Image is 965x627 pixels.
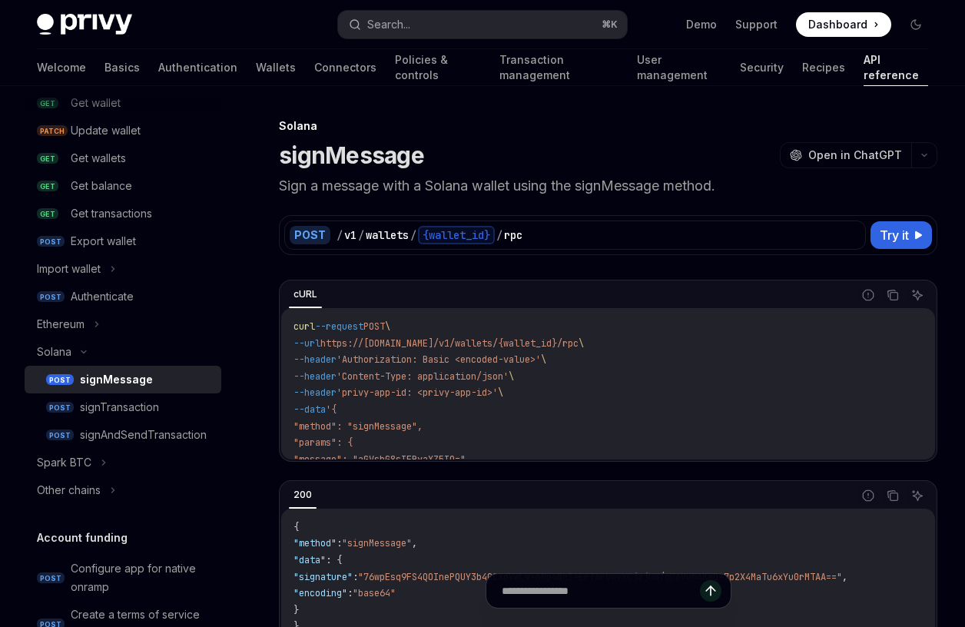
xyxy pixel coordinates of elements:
[71,121,141,140] div: Update wallet
[293,370,337,383] span: --header
[71,232,136,250] div: Export wallet
[864,49,928,86] a: API reference
[71,204,152,223] div: Get transactions
[289,285,322,304] div: cURL
[740,49,784,86] a: Security
[904,12,928,37] button: Toggle dark mode
[602,18,618,31] span: ⌘ K
[808,148,902,163] span: Open in ChatGPT
[499,49,618,86] a: Transaction management
[37,14,132,35] img: dark logo
[337,537,342,549] span: :
[279,175,937,197] p: Sign a message with a Solana wallet using the signMessage method.
[37,236,65,247] span: POST
[37,260,101,278] div: Import wallet
[25,421,221,449] a: POSTsignAndSendTransaction
[907,285,927,305] button: Ask AI
[104,49,140,86] a: Basics
[37,153,58,164] span: GET
[71,287,134,306] div: Authenticate
[25,393,221,421] a: POSTsignTransaction
[71,177,132,195] div: Get balance
[780,142,911,168] button: Open in ChatGPT
[37,529,128,547] h5: Account funding
[80,426,207,444] div: signAndSendTransaction
[37,125,68,137] span: PATCH
[37,208,58,220] span: GET
[337,370,509,383] span: 'Content-Type: application/json'
[293,403,326,416] span: --data
[37,572,65,584] span: POST
[80,398,159,416] div: signTransaction
[498,386,503,399] span: \
[337,227,343,243] div: /
[293,554,326,566] span: "data"
[314,49,376,86] a: Connectors
[293,453,471,466] span: "message": "aGVsbG8sIFByaXZ5IQ=",
[509,370,514,383] span: \
[25,283,221,310] a: POSTAuthenticate
[315,320,363,333] span: --request
[25,200,221,227] a: GETGet transactions
[37,291,65,303] span: POST
[363,320,385,333] span: POST
[880,226,909,244] span: Try it
[907,486,927,506] button: Ask AI
[46,402,74,413] span: POST
[735,17,778,32] a: Support
[37,315,85,333] div: Ethereum
[25,172,221,200] a: GETGet balance
[883,285,903,305] button: Copy the contents from the code block
[37,343,71,361] div: Solana
[293,320,315,333] span: curl
[293,337,320,350] span: --url
[290,226,330,244] div: POST
[293,386,337,399] span: --header
[686,17,717,32] a: Demo
[337,353,541,366] span: 'Authorization: Basic <encoded-value>'
[412,537,417,549] span: ,
[385,320,390,333] span: \
[320,337,579,350] span: https://[DOMAIN_NAME]/v1/wallets/{wallet_id}/rpc
[158,49,237,86] a: Authentication
[883,486,903,506] button: Copy the contents from the code block
[541,353,546,366] span: \
[338,11,627,38] button: Search...⌘K
[326,554,342,566] span: : {
[37,453,91,472] div: Spark BTC
[293,521,299,533] span: {
[37,49,86,86] a: Welcome
[358,227,364,243] div: /
[337,386,498,399] span: 'privy-app-id: <privy-app-id>'
[367,15,410,34] div: Search...
[342,537,412,549] span: "signMessage"
[289,486,317,504] div: 200
[46,430,74,441] span: POST
[504,227,522,243] div: rpc
[418,226,495,244] div: {wallet_id}
[46,374,74,386] span: POST
[37,181,58,192] span: GET
[410,227,416,243] div: /
[293,353,337,366] span: --header
[326,403,337,416] span: '{
[279,118,937,134] div: Solana
[496,227,502,243] div: /
[808,17,867,32] span: Dashboard
[344,227,356,243] div: v1
[25,555,221,601] a: POSTConfigure app for native onramp
[256,49,296,86] a: Wallets
[579,337,584,350] span: \
[802,49,845,86] a: Recipes
[293,436,353,449] span: "params": {
[80,370,153,389] div: signMessage
[37,481,101,499] div: Other chains
[700,580,721,602] button: Send message
[858,486,878,506] button: Report incorrect code
[71,559,212,596] div: Configure app for native onramp
[796,12,891,37] a: Dashboard
[25,144,221,172] a: GETGet wallets
[395,49,481,86] a: Policies & controls
[366,227,409,243] div: wallets
[858,285,878,305] button: Report incorrect code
